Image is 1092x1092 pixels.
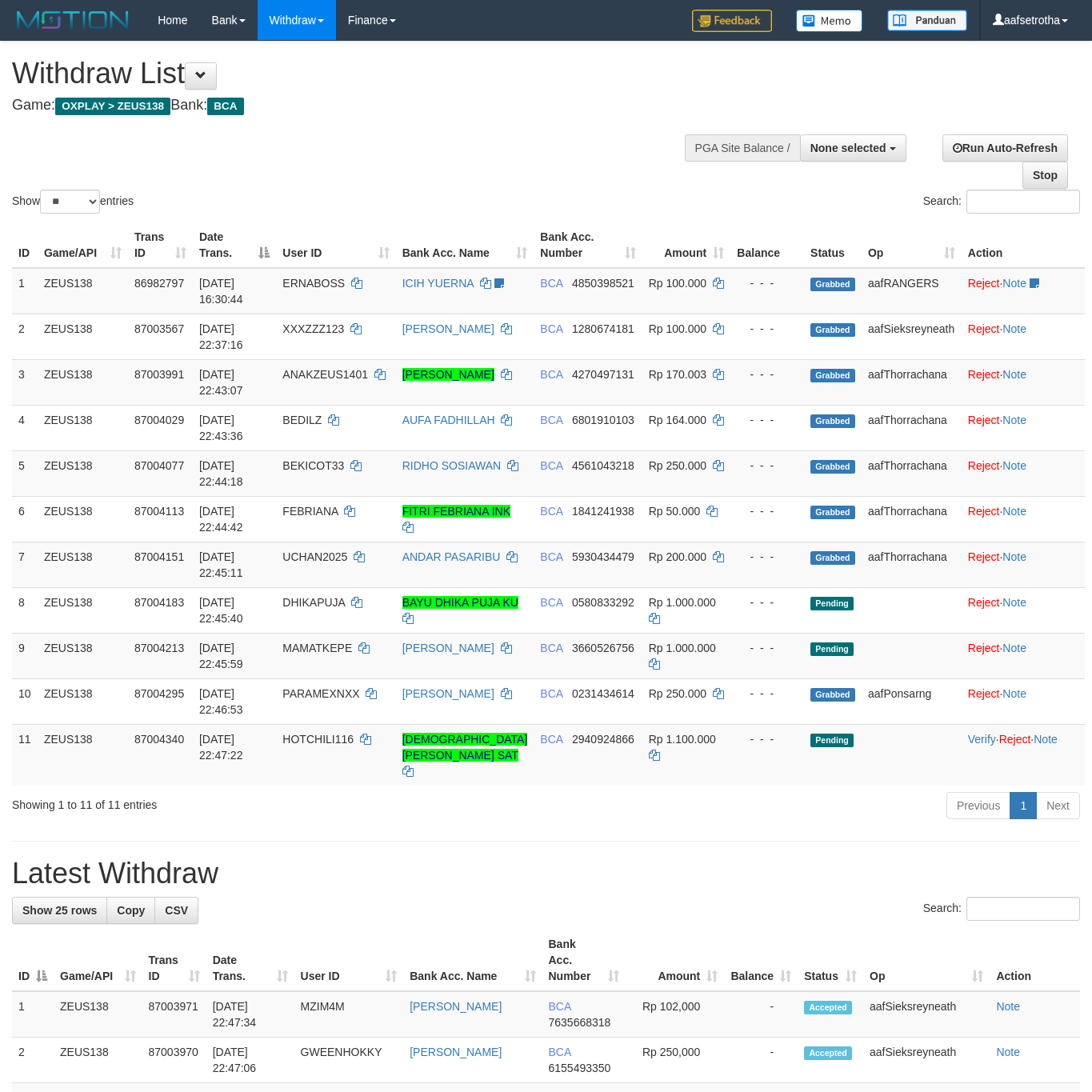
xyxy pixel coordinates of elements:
span: Copy 4561043218 to clipboard [572,459,634,472]
span: Show 25 rows [22,904,97,917]
td: ZEUS138 [38,268,128,314]
span: BCA [549,1046,571,1058]
span: Rp 100.000 [649,277,706,290]
span: Grabbed [810,323,855,337]
td: · [962,359,1085,405]
a: ANDAR PASARIBU [402,550,501,563]
td: · [962,405,1085,450]
th: Date Trans.: activate to sort column ascending [206,930,294,991]
a: ICIH YUERNA [402,277,474,290]
td: ZEUS138 [38,450,128,496]
a: Reject [999,733,1031,746]
div: - - - [737,458,798,474]
a: Copy [106,897,155,924]
span: MAMATKEPE [282,642,352,654]
td: · [962,587,1085,633]
label: Search: [923,897,1080,921]
a: Reject [968,505,1000,518]
span: BCA [540,368,562,381]
td: · [962,542,1085,587]
td: - [724,991,798,1038]
span: Copy 2940924866 to clipboard [572,733,634,746]
td: 9 [12,633,38,678]
span: UCHAN2025 [282,550,347,563]
a: [PERSON_NAME] [402,322,494,335]
span: Copy 6801910103 to clipboard [572,414,634,426]
div: - - - [737,503,798,519]
a: Stop [1022,162,1068,189]
a: Reject [968,414,1000,426]
th: User ID: activate to sort column ascending [276,222,395,268]
span: Grabbed [810,551,855,565]
td: aafThorrachana [862,450,962,496]
td: 87003970 [142,1038,206,1083]
img: Feedback.jpg [692,10,772,32]
td: MZIM4M [294,991,404,1038]
a: 1 [1010,792,1037,819]
th: Status [804,222,862,268]
a: Note [1002,687,1026,700]
td: 2 [12,314,38,359]
span: [DATE] 22:47:22 [199,733,243,762]
span: [DATE] 22:43:07 [199,368,243,397]
td: · [962,496,1085,542]
th: ID: activate to sort column descending [12,930,54,991]
div: - - - [737,412,798,428]
div: PGA Site Balance / [685,134,800,162]
span: 86982797 [134,277,184,290]
div: - - - [737,686,798,702]
a: CSV [154,897,198,924]
th: Trans ID: activate to sort column ascending [142,930,206,991]
span: BCA [540,642,562,654]
span: Copy 7635668318 to clipboard [549,1016,611,1029]
a: Reject [968,642,1000,654]
span: Grabbed [810,506,855,519]
td: aafRANGERS [862,268,962,314]
a: Note [1002,550,1026,563]
span: BCA [540,459,562,472]
a: BAYU DHIKA PUJA KU [402,596,518,609]
td: 1 [12,991,54,1038]
td: aafPonsarng [862,678,962,724]
span: Rp 170.003 [649,368,706,381]
div: - - - [737,275,798,291]
span: Pending [810,642,854,656]
span: DHIKAPUJA [282,596,345,609]
td: ZEUS138 [54,991,142,1038]
span: HOTCHILI116 [282,733,354,746]
span: Copy 3660526756 to clipboard [572,642,634,654]
th: Balance [730,222,804,268]
span: BCA [540,505,562,518]
td: aafSieksreyneath [863,1038,990,1083]
th: Op: activate to sort column ascending [863,930,990,991]
span: Rp 250.000 [649,459,706,472]
div: - - - [737,549,798,565]
span: 87004183 [134,596,184,609]
a: [PERSON_NAME] [410,1000,502,1013]
th: Bank Acc. Name: activate to sort column ascending [396,222,534,268]
a: [DEMOGRAPHIC_DATA][PERSON_NAME] SAT [402,733,528,762]
span: Copy 6155493350 to clipboard [549,1062,611,1074]
span: ANAKZEUS1401 [282,368,368,381]
td: Rp 102,000 [626,991,724,1038]
a: FITRI FEBRIANA INK [402,505,510,518]
span: BCA [540,414,562,426]
span: BEDILZ [282,414,322,426]
span: 87003991 [134,368,184,381]
a: Note [1002,596,1026,609]
td: - [724,1038,798,1083]
span: [DATE] 22:45:59 [199,642,243,670]
span: [DATE] 22:45:40 [199,596,243,625]
th: User ID: activate to sort column ascending [294,930,404,991]
span: Rp 1.100.000 [649,733,716,746]
td: 3 [12,359,38,405]
td: · [962,633,1085,678]
span: 87004340 [134,733,184,746]
td: · [962,268,1085,314]
span: XXXZZZ123 [282,322,344,335]
a: Note [1002,459,1026,472]
img: MOTION_logo.png [12,8,134,32]
td: 4 [12,405,38,450]
span: Copy 0231434614 to clipboard [572,687,634,700]
td: aafSieksreyneath [862,314,962,359]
